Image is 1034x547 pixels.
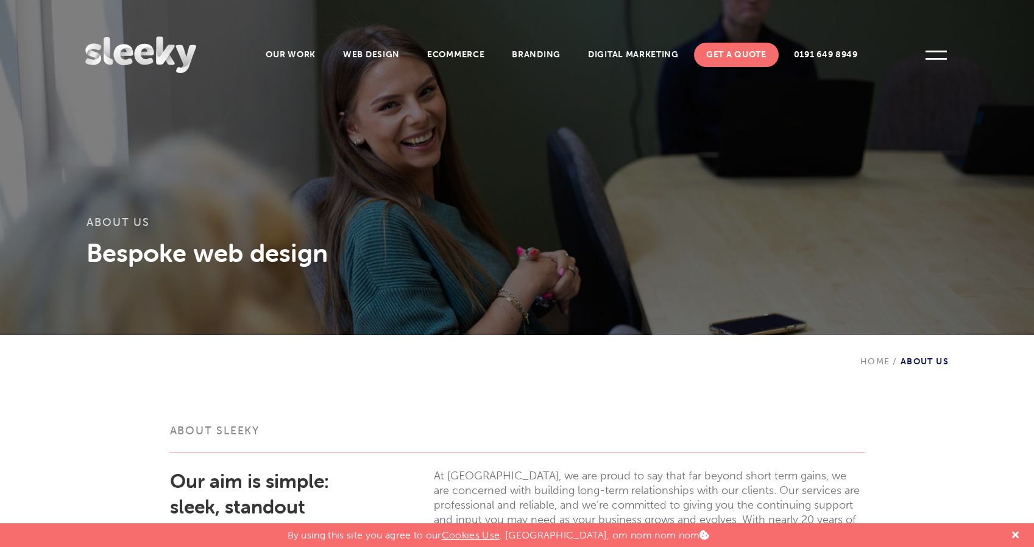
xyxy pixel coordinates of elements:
[85,37,196,73] img: Sleeky Web Design Newcastle
[860,356,890,367] a: Home
[694,43,779,67] a: Get A Quote
[170,423,865,453] h3: About Sleeky
[415,43,497,67] a: Ecommerce
[434,468,865,542] p: At [GEOGRAPHIC_DATA], we are proud to say that far beyond short term gains, we are concerned with...
[170,468,364,545] h2: Our aim is simple: sleek, standout design
[87,216,947,238] h1: About Us
[288,523,710,541] p: By using this site you agree to our . [GEOGRAPHIC_DATA], om nom nom nom
[890,356,900,367] span: /
[253,43,328,67] a: Our Work
[576,43,691,67] a: Digital Marketing
[500,43,573,67] a: Branding
[860,335,949,367] div: About Us
[87,238,947,268] h3: Bespoke web design
[331,43,412,67] a: Web Design
[782,43,870,67] a: 0191 649 8949
[442,529,500,541] a: Cookies Use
